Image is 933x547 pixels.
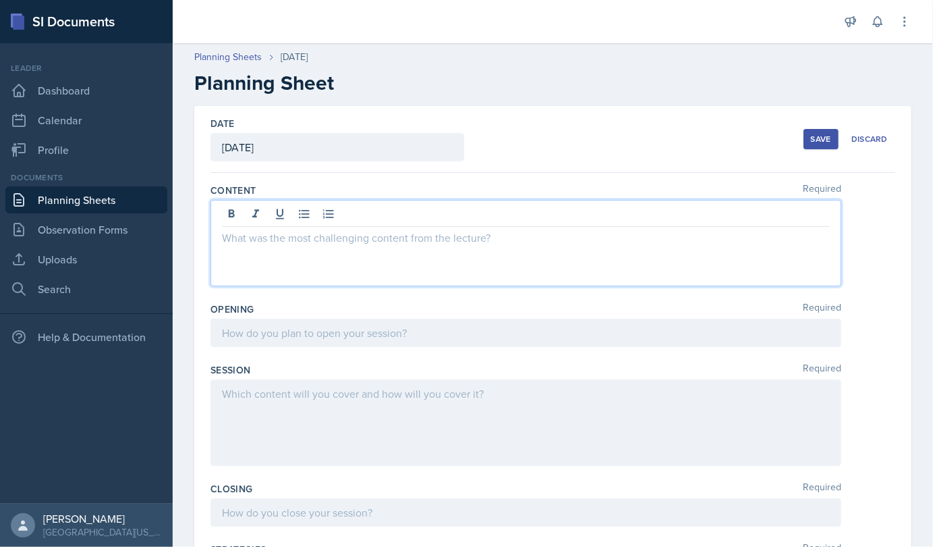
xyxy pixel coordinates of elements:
a: Profile [5,136,167,163]
a: Observation Forms [5,216,167,243]
label: Date [210,117,234,130]
a: Planning Sheets [194,50,262,64]
span: Required [803,184,841,197]
a: Planning Sheets [5,186,167,213]
div: Help & Documentation [5,323,167,350]
label: Content [210,184,256,197]
div: [GEOGRAPHIC_DATA][US_STATE] [43,525,162,539]
span: Required [803,482,841,496]
span: Required [803,363,841,377]
label: Closing [210,482,252,496]
a: Dashboard [5,77,167,104]
div: Save [811,134,831,145]
div: [PERSON_NAME] [43,512,162,525]
div: [DATE] [281,50,308,64]
a: Calendar [5,107,167,134]
h2: Planning Sheet [194,71,911,95]
label: Opening [210,303,254,316]
div: Discard [851,134,888,145]
label: Session [210,363,250,377]
div: Leader [5,62,167,74]
button: Save [803,129,839,149]
div: Documents [5,172,167,184]
a: Search [5,276,167,303]
button: Discard [844,129,895,149]
a: Uploads [5,246,167,273]
span: Required [803,303,841,316]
